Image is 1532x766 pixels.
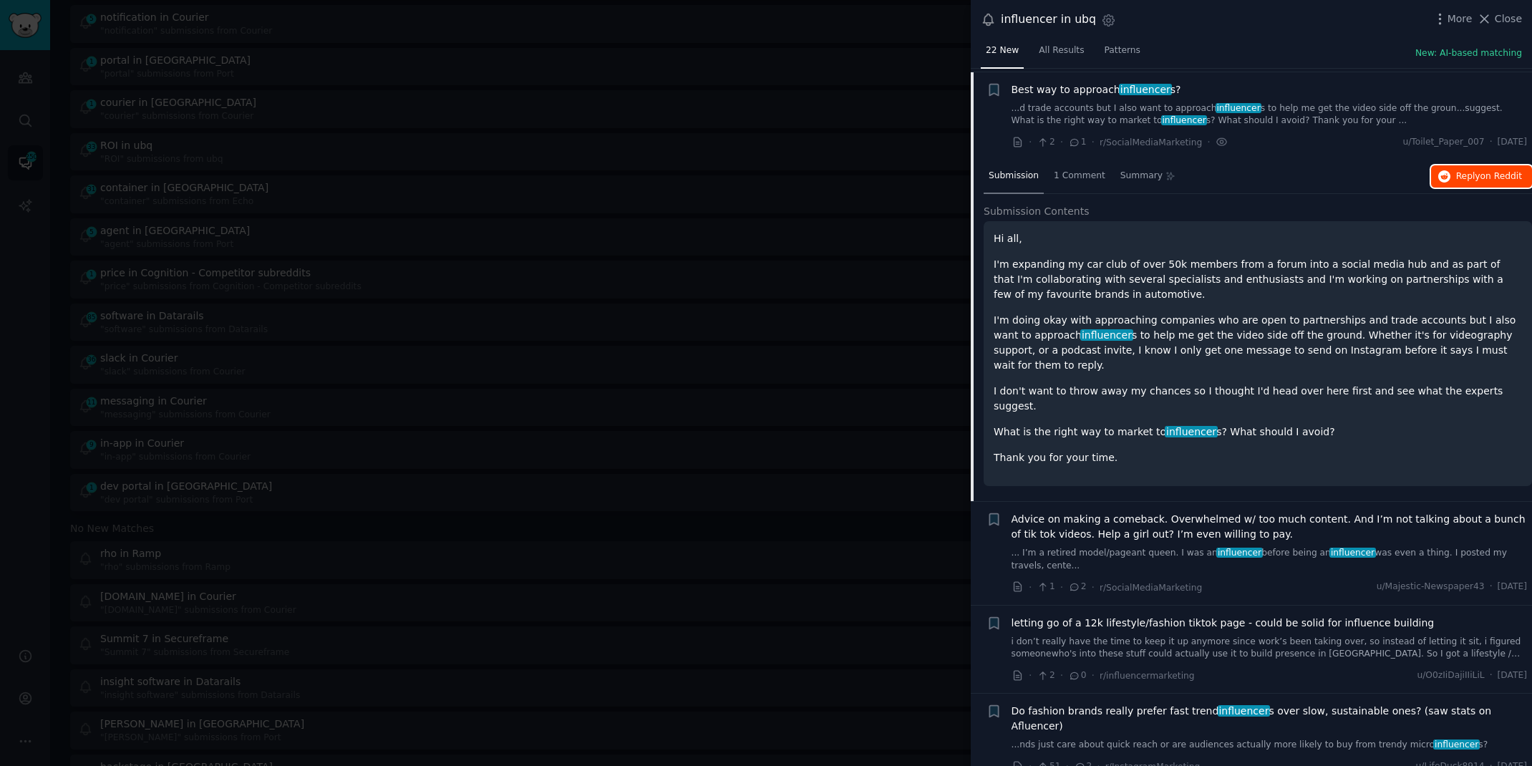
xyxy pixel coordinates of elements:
[1092,580,1095,595] span: ·
[994,384,1522,414] p: I don't want to throw away my chances so I thought I'd head over here first and see what the expe...
[1012,82,1181,97] span: Best way to approach s?
[1054,170,1105,183] span: 1 Comment
[1490,669,1493,682] span: ·
[1068,581,1086,593] span: 2
[1498,581,1527,593] span: [DATE]
[1012,547,1528,572] a: ... I’m a retired model/pageant queen. I was aninfluencerbefore being aninfluencerwas even a thin...
[1029,668,1032,683] span: ·
[1433,740,1480,750] span: influencer
[1495,11,1522,26] span: Close
[1402,136,1484,149] span: u/Toilet_Paper_007
[1012,616,1435,631] a: letting go of a 12k lifestyle/fashion tiktok page - could be solid for influence building
[1218,705,1271,717] span: influencer
[1092,135,1095,150] span: ·
[1377,581,1485,593] span: u/Majestic-Newspaper43
[1105,44,1140,57] span: Patterns
[1012,739,1528,752] a: ...nds just care about quick reach or are audiences actually more likely to buy from trendy micro...
[1100,583,1202,593] span: r/SocialMediaMarketing
[1490,136,1493,149] span: ·
[1092,668,1095,683] span: ·
[1012,704,1528,734] a: Do fashion brands really prefer fast trendinfluencers over slow, sustainable ones? (saw stats on ...
[1432,11,1473,26] button: More
[1415,47,1522,60] button: New: AI-based matching
[1216,103,1262,113] span: influencer
[1080,329,1133,341] span: influencer
[1060,135,1063,150] span: ·
[1060,580,1063,595] span: ·
[1477,11,1522,26] button: Close
[1100,137,1202,147] span: r/SocialMediaMarketing
[1039,44,1084,57] span: All Results
[1037,136,1055,149] span: 2
[1068,669,1086,682] span: 0
[1001,11,1096,29] div: influencer in ubq
[994,257,1522,302] p: I'm expanding my car club of over 50k members from a forum into a social media hub and as part of...
[984,204,1090,219] span: Submission Contents
[1161,115,1208,125] span: influencer
[1068,136,1086,149] span: 1
[1498,136,1527,149] span: [DATE]
[1100,671,1195,681] span: r/influencermarketing
[1165,426,1218,437] span: influencer
[1216,548,1263,558] span: influencer
[989,170,1039,183] span: Submission
[1029,580,1032,595] span: ·
[981,39,1024,69] a: 22 New
[994,313,1522,373] p: I'm doing okay with approaching companies who are open to partnerships and trade accounts but I a...
[1060,668,1063,683] span: ·
[1480,171,1522,181] span: on Reddit
[1012,636,1528,661] a: i don’t really have the time to keep it up anymore since work’s been taking over, so instead of l...
[1120,170,1163,183] span: Summary
[994,231,1522,246] p: Hi all,
[1456,170,1522,183] span: Reply
[1119,84,1172,95] span: influencer
[1431,165,1532,188] button: Replyon Reddit
[1012,82,1181,97] a: Best way to approachinfluencers?
[1034,39,1089,69] a: All Results
[1012,102,1528,127] a: ...d trade accounts but I also want to approachinfluencers to help me get the video side off the ...
[1037,669,1055,682] span: 2
[986,44,1019,57] span: 22 New
[1448,11,1473,26] span: More
[1037,581,1055,593] span: 1
[1012,704,1528,734] span: Do fashion brands really prefer fast trend s over slow, sustainable ones? (saw stats on Afluencer)
[1329,548,1376,558] span: influencer
[994,425,1522,440] p: What is the right way to market to s? What should I avoid?
[1207,135,1210,150] span: ·
[1012,512,1528,542] a: Advice on making a comeback. Overwhelmed w/ too much content. And I’m not talking about a bunch o...
[1029,135,1032,150] span: ·
[1417,669,1484,682] span: u/O0zIiDajiIIiLiL
[1100,39,1145,69] a: Patterns
[1490,581,1493,593] span: ·
[994,450,1522,465] p: Thank you for your time.
[1498,669,1527,682] span: [DATE]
